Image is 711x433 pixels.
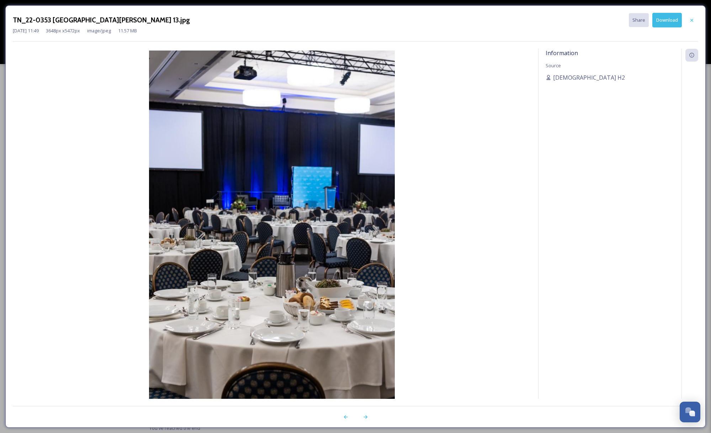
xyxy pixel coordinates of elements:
[546,49,578,57] span: Information
[46,27,80,34] span: 3648 px x 5472 px
[546,62,561,69] span: Source
[553,73,625,82] span: [DEMOGRAPHIC_DATA] H2
[87,27,111,34] span: image/jpeg
[629,13,649,27] button: Share
[652,13,682,27] button: Download
[13,51,531,419] img: 7f6e7a0f-9d9a-4cee-b101-fad3ed664c02.jpg
[118,27,137,34] span: 11.57 MB
[13,27,39,34] span: [DATE] 11:49
[680,402,700,422] button: Open Chat
[13,15,190,25] h3: TN_22-0353 [GEOGRAPHIC_DATA][PERSON_NAME] 13.jpg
